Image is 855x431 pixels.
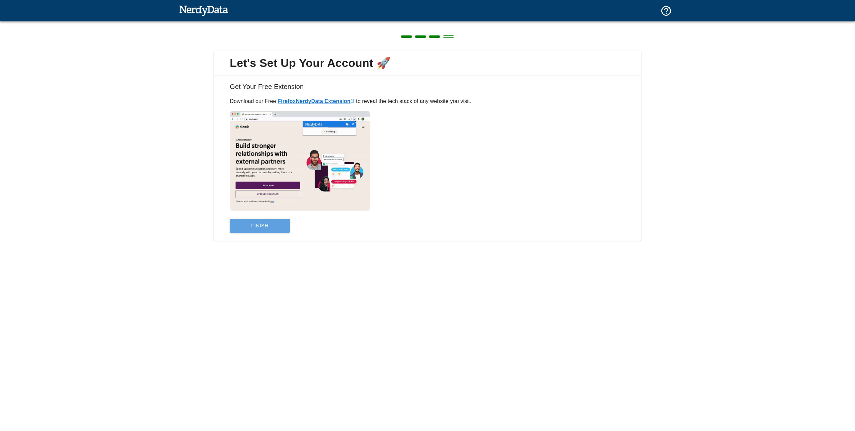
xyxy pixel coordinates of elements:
p: Download our Free to reveal the tech stack of any website you visit. [230,97,625,105]
iframe: Drift Widget Chat Controller [822,384,847,409]
button: Support and Documentation [656,1,676,21]
img: NerdyData.com [179,4,228,17]
button: Finish [230,219,290,233]
h6: Get Your Free Extension [219,81,636,97]
a: FirefoxNerdyData Extension [278,98,354,104]
span: Let's Set Up Your Account 🚀 [219,56,636,70]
